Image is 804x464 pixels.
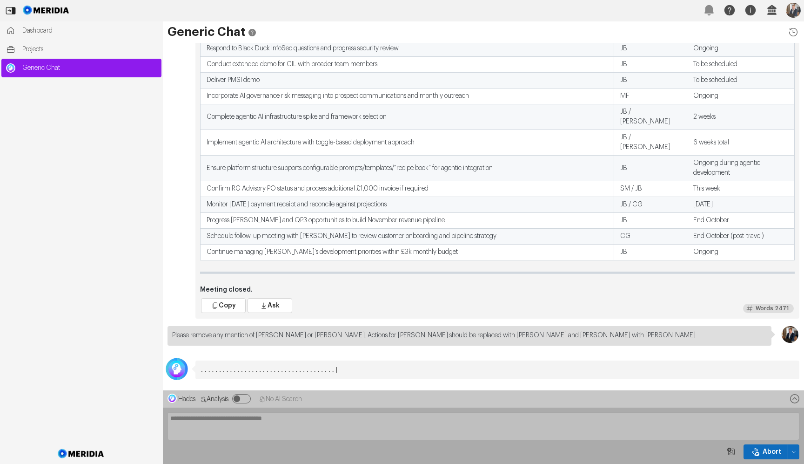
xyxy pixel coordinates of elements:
td: Ensure platform structure supports configurable prompts/templates/"recipe book" for agentic integ... [201,156,614,181]
div: Jon Brookes [781,326,799,335]
td: 2 weeks [687,104,794,130]
td: Ongoing during agentic development [687,156,794,181]
td: Progress [PERSON_NAME] and QP3 opportunities to build November revenue pipeline [201,213,614,229]
td: Ongoing [687,245,794,260]
td: JB [614,213,687,229]
div: George [167,361,186,370]
td: JB / [PERSON_NAME] [614,130,687,156]
a: Generic ChatGeneric Chat [1,59,161,77]
td: JB / [PERSON_NAME] [614,104,687,130]
span: Projects [22,45,157,54]
td: SM / JB [614,181,687,197]
svg: No AI Search [259,396,266,403]
td: Ongoing [687,41,794,57]
td: 6 weeks total [687,130,794,156]
img: Profile Icon [782,326,798,343]
span: Hades [178,396,195,403]
td: Confirm RG Advisory PO status and process additional £1,000 invoice if required [201,181,614,197]
td: To be scheduled [687,57,794,73]
td: End October [687,213,794,229]
td: [DATE] [687,197,794,213]
span: Generic Chat [22,63,157,73]
td: Deliver PMSI demo [201,73,614,89]
td: CG [614,229,687,245]
td: JB / CG [614,197,687,213]
td: Conduct extended demo for CIL with broader team members [201,57,614,73]
span: Copy [219,301,236,310]
td: Complete agentic AI infrastructure spike and framework selection [201,104,614,130]
td: Ongoing [687,89,794,104]
button: Copy [201,298,246,313]
img: Profile Icon [786,3,801,18]
td: Monitor [DATE] payment receipt and reconcile against projections [201,197,614,213]
td: JB [614,245,687,260]
button: Ask [248,298,292,313]
svg: Analysis [200,396,207,403]
button: Abort [744,444,788,459]
td: Respond to Black Duck InfoSec questions and progress security review [201,41,614,57]
span: No AI Search [266,396,302,403]
td: Incorporate AI governance risk messaging into prospect communications and monthly outreach [201,89,614,104]
td: Schedule follow-up meeting with [PERSON_NAME] to review customer onboarding and pipeline strategy [201,229,614,245]
td: This week [687,181,794,197]
p: Please remove any mention of [PERSON_NAME] or [PERSON_NAME]. Actions for [PERSON_NAME] should be ... [172,331,767,341]
a: Projects [1,40,161,59]
td: MF [614,89,687,104]
td: JB [614,156,687,181]
a: Dashboard [1,21,161,40]
td: End October (post-travel) [687,229,794,245]
td: Continue managing [PERSON_NAME]'s development priorities within £3k monthly budget [201,245,614,260]
td: To be scheduled [687,73,794,89]
button: Image Query [724,444,739,459]
td: JB [614,73,687,89]
td: JB [614,41,687,57]
strong: Meeting closed. [200,287,253,293]
span: Ask [268,301,280,310]
span: Analysis [207,396,228,403]
img: Hades [167,394,177,403]
button: Abort [788,444,799,459]
pre: ..................................... [200,365,795,375]
img: Generic Chat [6,63,15,73]
td: JB [614,57,687,73]
img: Avatar Icon [168,361,185,377]
img: Meridia Logo [56,444,106,464]
span: Abort [763,447,781,457]
h1: Generic Chat [167,26,799,38]
td: Implement agentic AI architecture with toggle-based deployment approach [201,130,614,156]
span: Dashboard [22,26,157,35]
